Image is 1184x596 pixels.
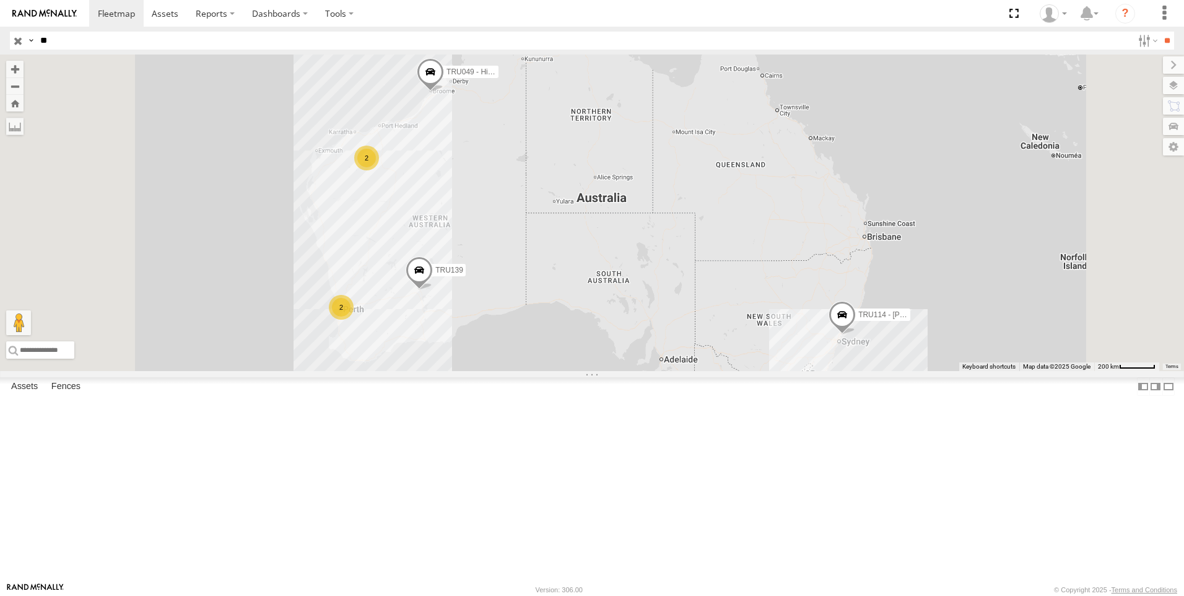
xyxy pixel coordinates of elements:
[1149,377,1162,395] label: Dock Summary Table to the Right
[1137,377,1149,395] label: Dock Summary Table to the Left
[1133,32,1160,50] label: Search Filter Options
[1023,363,1090,370] span: Map data ©2025 Google
[5,378,44,395] label: Assets
[435,266,463,274] span: TRU139
[6,61,24,77] button: Zoom in
[354,146,379,170] div: 2
[6,77,24,95] button: Zoom out
[1094,362,1159,371] button: Map Scale: 200 km per 55 pixels
[1162,377,1175,395] label: Hide Summary Table
[858,310,954,318] span: TRU114 - [PERSON_NAME]
[536,586,583,594] div: Version: 306.00
[1112,586,1177,594] a: Terms and Conditions
[6,118,24,135] label: Measure
[1098,363,1119,370] span: 200 km
[1115,4,1135,24] i: ?
[45,378,87,395] label: Fences
[329,295,354,320] div: 2
[26,32,36,50] label: Search Query
[6,310,31,335] button: Drag Pegman onto the map to open Street View
[1165,364,1178,369] a: Terms (opens in new tab)
[6,95,24,112] button: Zoom Home
[446,67,497,76] span: TRU049 - Hilux
[12,9,77,18] img: rand-logo.svg
[1163,138,1184,156] label: Map Settings
[1035,4,1071,23] div: Tara Schofield
[7,584,64,596] a: Visit our Website
[962,362,1016,371] button: Keyboard shortcuts
[1054,586,1177,594] div: © Copyright 2025 -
